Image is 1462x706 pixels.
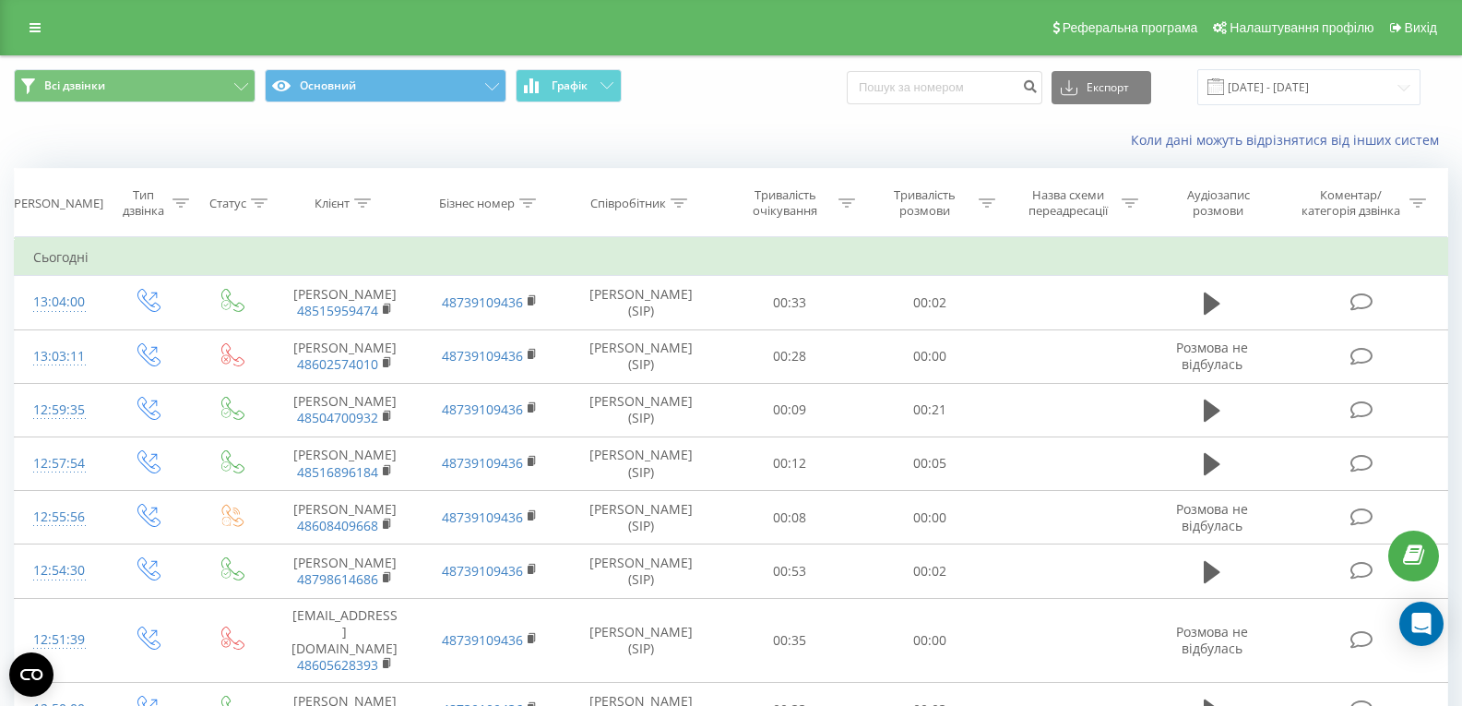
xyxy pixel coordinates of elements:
a: 48605628393 [297,656,378,674]
td: [PERSON_NAME] [272,329,418,383]
td: 00:08 [719,491,860,544]
span: Розмова не відбулась [1176,500,1248,534]
td: [PERSON_NAME] (SIP) [563,491,719,544]
td: 00:33 [719,276,860,329]
div: Бізнес номер [439,196,515,211]
td: [PERSON_NAME] [272,276,418,329]
button: Експорт [1052,71,1151,104]
button: Всі дзвінки [14,69,256,102]
div: 12:55:56 [33,499,86,535]
td: 00:05 [860,437,1000,490]
div: Тип дзвінка [120,187,167,219]
td: 00:00 [860,491,1000,544]
td: [PERSON_NAME] (SIP) [563,383,719,437]
span: Реферальна програма [1063,20,1198,35]
span: Графік [552,79,588,92]
span: Розмова не відбулась [1176,339,1248,373]
div: 13:04:00 [33,284,86,320]
a: Коли дані можуть відрізнятися вiд інших систем [1131,131,1448,149]
td: 00:00 [860,598,1000,683]
td: [PERSON_NAME] [272,491,418,544]
td: 00:35 [719,598,860,683]
button: Основний [265,69,506,102]
div: Клієнт [315,196,350,211]
td: 00:09 [719,383,860,437]
span: Налаштування профілю [1230,20,1373,35]
a: 48739109436 [442,293,523,311]
td: [PERSON_NAME] [272,544,418,598]
td: [PERSON_NAME] (SIP) [563,329,719,383]
div: 12:59:35 [33,392,86,428]
div: 12:54:30 [33,553,86,589]
td: [PERSON_NAME] (SIP) [563,544,719,598]
a: 48739109436 [442,631,523,649]
div: Статус [209,196,246,211]
div: [PERSON_NAME] [10,196,103,211]
span: Розмова не відбулась [1176,623,1248,657]
td: 00:28 [719,329,860,383]
span: Вихід [1405,20,1437,35]
div: Open Intercom Messenger [1399,602,1444,646]
a: 48602574010 [297,355,378,373]
a: 48515959474 [297,302,378,319]
div: 12:57:54 [33,446,86,482]
td: [PERSON_NAME] [272,437,418,490]
td: [PERSON_NAME] [272,383,418,437]
div: Назва схеми переадресації [1018,187,1117,219]
div: Коментар/категорія дзвінка [1297,187,1405,219]
a: 48504700932 [297,409,378,426]
td: 00:12 [719,437,860,490]
a: 48516896184 [297,463,378,481]
input: Пошук за номером [847,71,1042,104]
a: 48798614686 [297,570,378,588]
td: 00:53 [719,544,860,598]
div: Тривалість очікування [736,187,834,219]
a: 48739109436 [442,454,523,472]
a: 48608409668 [297,517,378,534]
div: Тривалість розмови [876,187,974,219]
div: Аудіозапис розмови [1161,187,1275,219]
button: Графік [516,69,622,102]
td: Сьогодні [15,239,1448,276]
button: Open CMP widget [9,652,53,697]
td: [PERSON_NAME] (SIP) [563,437,719,490]
td: 00:02 [860,544,1000,598]
div: Співробітник [590,196,666,211]
a: 48739109436 [442,347,523,365]
a: 48739109436 [442,401,523,418]
div: 12:51:39 [33,622,86,658]
a: 48739109436 [442,562,523,580]
td: 00:00 [860,329,1000,383]
a: 48739109436 [442,509,523,526]
span: Всі дзвінки [44,78,105,93]
td: [PERSON_NAME] (SIP) [563,598,719,683]
td: [PERSON_NAME] (SIP) [563,276,719,329]
td: [EMAIL_ADDRESS][DOMAIN_NAME] [272,598,418,683]
td: 00:21 [860,383,1000,437]
div: 13:03:11 [33,339,86,375]
td: 00:02 [860,276,1000,329]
